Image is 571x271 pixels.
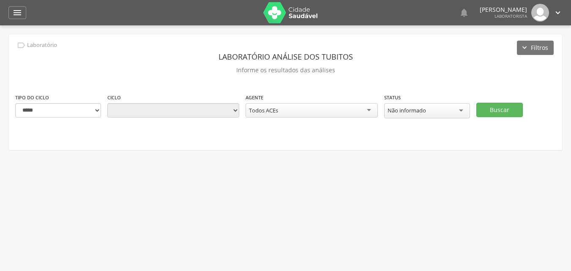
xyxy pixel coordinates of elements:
[8,6,26,19] a: 
[246,94,263,101] label: Agente
[15,64,556,76] p: Informe os resultados das análises
[15,94,49,101] label: Tipo do ciclo
[459,4,469,22] a: 
[495,13,527,19] span: Laboratorista
[476,103,523,117] button: Buscar
[27,42,57,49] p: Laboratório
[15,49,556,64] header: Laboratório análise dos tubitos
[553,4,563,22] a: 
[249,107,278,114] div: Todos ACEs
[384,94,401,101] label: Status
[388,107,426,114] div: Não informado
[12,8,22,18] i: 
[16,41,26,50] i: 
[459,8,469,18] i: 
[517,41,554,55] button: Filtros
[480,7,527,13] p: [PERSON_NAME]
[553,8,563,17] i: 
[107,94,121,101] label: Ciclo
